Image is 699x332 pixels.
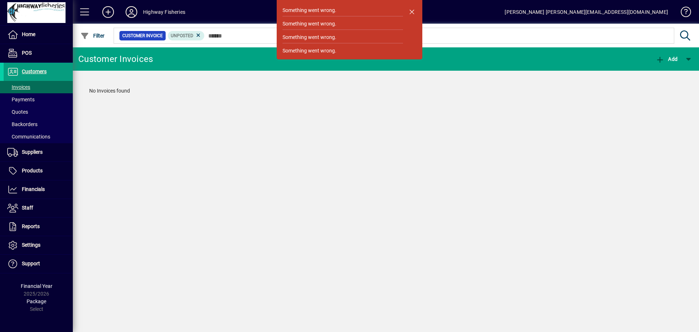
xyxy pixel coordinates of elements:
div: Highway Fisheries [143,6,185,18]
a: Support [4,255,73,273]
a: Suppliers [4,143,73,161]
span: Payments [7,97,35,102]
span: Settings [22,242,40,248]
span: POS [22,50,32,56]
a: Home [4,26,73,44]
span: Reports [22,223,40,229]
a: Products [4,162,73,180]
span: Backorders [7,121,37,127]
button: Profile [120,5,143,19]
a: POS [4,44,73,62]
a: Staff [4,199,73,217]
span: Suppliers [22,149,43,155]
mat-chip: Customer Invoice Status: Unposted [168,31,205,40]
span: Filter [80,33,105,39]
span: Customer Invoice [122,32,163,39]
button: Filter [79,29,107,42]
span: Communications [7,134,50,140]
span: Home [22,31,35,37]
a: Backorders [4,118,73,130]
a: Settings [4,236,73,254]
span: Unposted [171,33,193,38]
a: Quotes [4,106,73,118]
div: Something went wrong. [283,47,336,55]
span: Package [27,298,46,304]
a: Financials [4,180,73,199]
div: No Invoices found [82,80,690,102]
span: Support [22,261,40,266]
span: Add [656,56,678,62]
span: Products [22,168,43,173]
div: Customer Invoices [78,53,153,65]
span: Financials [22,186,45,192]
span: Staff [22,205,33,211]
a: Invoices [4,81,73,93]
a: Reports [4,218,73,236]
div: [PERSON_NAME] [PERSON_NAME][EMAIL_ADDRESS][DOMAIN_NAME] [505,6,668,18]
a: Payments [4,93,73,106]
span: Invoices [7,84,30,90]
span: Financial Year [21,283,52,289]
a: Communications [4,130,73,143]
button: Add [654,52,679,66]
span: Customers [22,69,47,74]
span: Quotes [7,109,28,115]
a: Knowledge Base [675,1,690,25]
button: Add [96,5,120,19]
